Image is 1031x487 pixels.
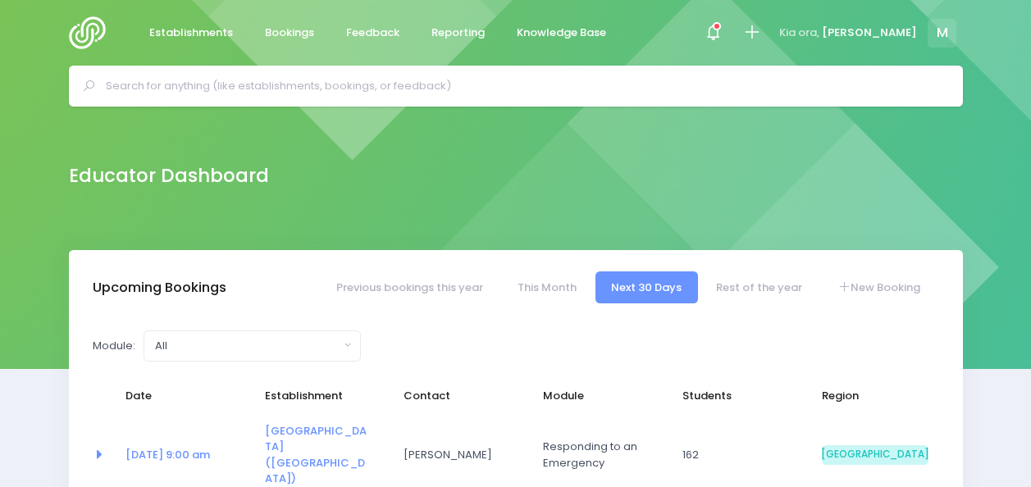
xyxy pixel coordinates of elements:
[682,388,789,404] span: Students
[346,25,399,41] span: Feedback
[543,439,650,471] span: Responding to an Emergency
[821,271,936,303] a: New Booking
[595,271,698,303] a: Next 30 Days
[404,447,510,463] span: [PERSON_NAME]
[93,338,135,354] label: Module:
[822,25,917,41] span: [PERSON_NAME]
[543,388,650,404] span: Module
[320,271,499,303] a: Previous bookings this year
[822,445,928,465] span: [GEOGRAPHIC_DATA]
[504,17,620,49] a: Knowledge Base
[149,25,233,41] span: Establishments
[252,17,328,49] a: Bookings
[69,165,269,187] h2: Educator Dashboard
[418,17,499,49] a: Reporting
[501,271,592,303] a: This Month
[93,280,226,296] h3: Upcoming Bookings
[136,17,247,49] a: Establishments
[265,423,367,487] a: [GEOGRAPHIC_DATA] ([GEOGRAPHIC_DATA])
[431,25,485,41] span: Reporting
[125,447,210,462] a: [DATE] 9:00 am
[265,388,372,404] span: Establishment
[682,447,789,463] span: 162
[928,19,956,48] span: M
[333,17,413,49] a: Feedback
[404,388,510,404] span: Contact
[517,25,606,41] span: Knowledge Base
[144,330,361,362] button: All
[700,271,819,303] a: Rest of the year
[822,388,928,404] span: Region
[265,25,314,41] span: Bookings
[155,338,340,354] div: All
[69,16,116,49] img: Logo
[106,74,940,98] input: Search for anything (like establishments, bookings, or feedback)
[779,25,819,41] span: Kia ora,
[125,388,232,404] span: Date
